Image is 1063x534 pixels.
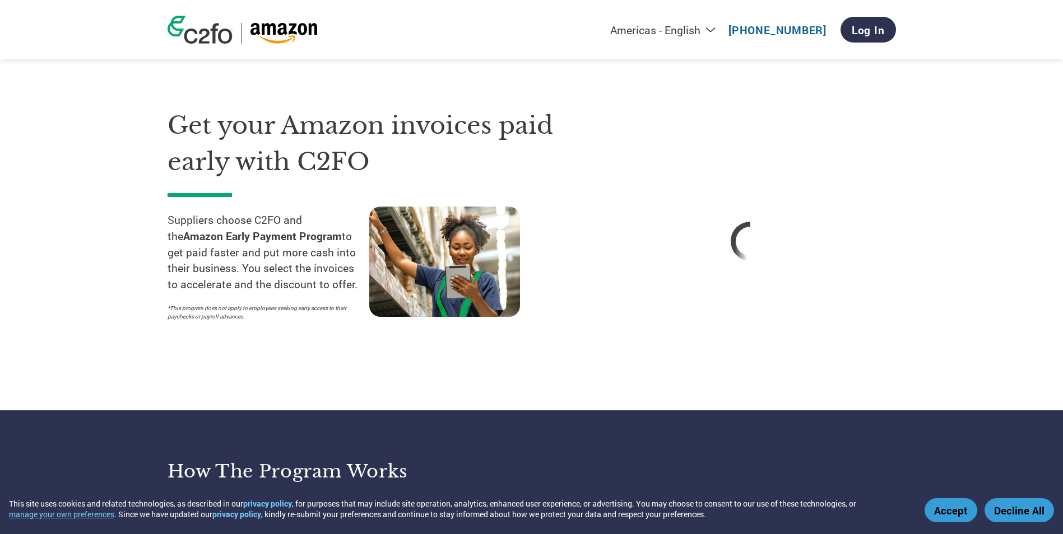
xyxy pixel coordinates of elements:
[243,498,292,509] a: privacy policy
[168,304,358,321] p: *This program does not apply to employees seeking early access to their paychecks or payroll adva...
[369,207,520,317] img: supply chain worker
[168,107,571,180] h1: Get your Amazon invoices paid early with C2FO
[925,498,977,522] button: Accept
[168,460,518,483] h3: How the program works
[212,509,261,519] a: privacy policy
[841,17,896,43] a: Log In
[985,498,1054,522] button: Decline All
[250,23,318,44] img: Amazon
[168,16,233,44] img: c2fo logo
[9,509,114,519] button: manage your own preferences
[168,212,369,293] p: Suppliers choose C2FO and the to get paid faster and put more cash into their business. You selec...
[728,23,827,37] a: [PHONE_NUMBER]
[183,229,342,243] strong: Amazon Early Payment Program
[9,498,908,519] div: This site uses cookies and related technologies, as described in our , for purposes that may incl...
